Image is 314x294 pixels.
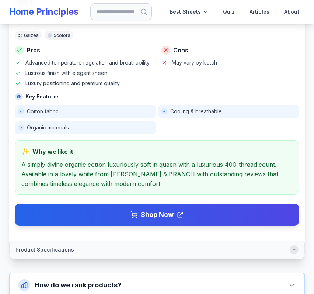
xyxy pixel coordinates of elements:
[21,146,29,157] span: ✨
[10,241,304,259] button: Product Specifications
[15,204,299,226] a: Shop Now
[15,46,153,55] h4: Pros
[45,31,73,40] div: 5 color s
[25,80,120,87] span: Luxury positioning and premium quality
[278,3,305,21] a: About
[15,93,299,100] h4: Key Features
[15,246,74,253] span: Product Specifications
[27,108,59,115] span: Cotton fabric
[27,124,69,131] span: Organic materials
[217,3,241,21] a: Quiz
[21,160,293,188] p: A simply divine organic cotton luxuriously soft in queen with a luxurious 400-thread count. Avail...
[170,108,222,115] span: Cooling & breathable
[164,3,214,21] div: Best Sheets
[161,46,299,55] h4: Cons
[141,210,174,220] span: Shop Now
[25,59,150,66] span: Advanced temperature regulation and breathability
[244,3,275,21] a: Articles
[35,280,121,290] span: How do we rank products?
[25,69,107,77] span: Lustrous finish with elegant sheen
[172,59,217,66] span: May vary by batch
[15,31,42,40] div: 6 size s
[9,6,78,17] a: Home Principles
[21,146,293,157] h4: Why we like it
